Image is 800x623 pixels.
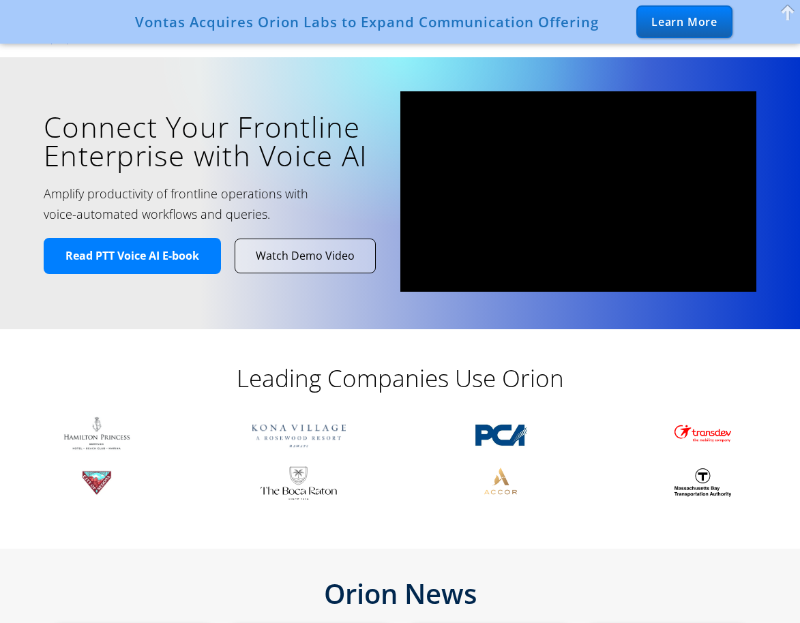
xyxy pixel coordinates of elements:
span: Read PTT Voice AI E-book [65,249,199,263]
a: Read PTT Voice AI E-book [44,238,221,274]
h2: Leading Companies Use Orion [128,363,673,393]
div: Vontas Acquires Orion Labs to Expand Communication Offering [135,14,599,30]
a: Watch Demo Video [235,239,375,273]
h2: Amplify productivity of frontline operations with voice-automated workflows and queries. [44,183,332,224]
h1: Connect Your Frontline Enterprise with Voice AI [44,112,380,170]
span: Watch Demo Video [256,249,355,263]
iframe: vimeo Video Player [400,91,757,292]
iframe: Chat Widget [732,558,800,623]
h2: Orion News [44,580,756,607]
div: Learn More [636,5,732,38]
